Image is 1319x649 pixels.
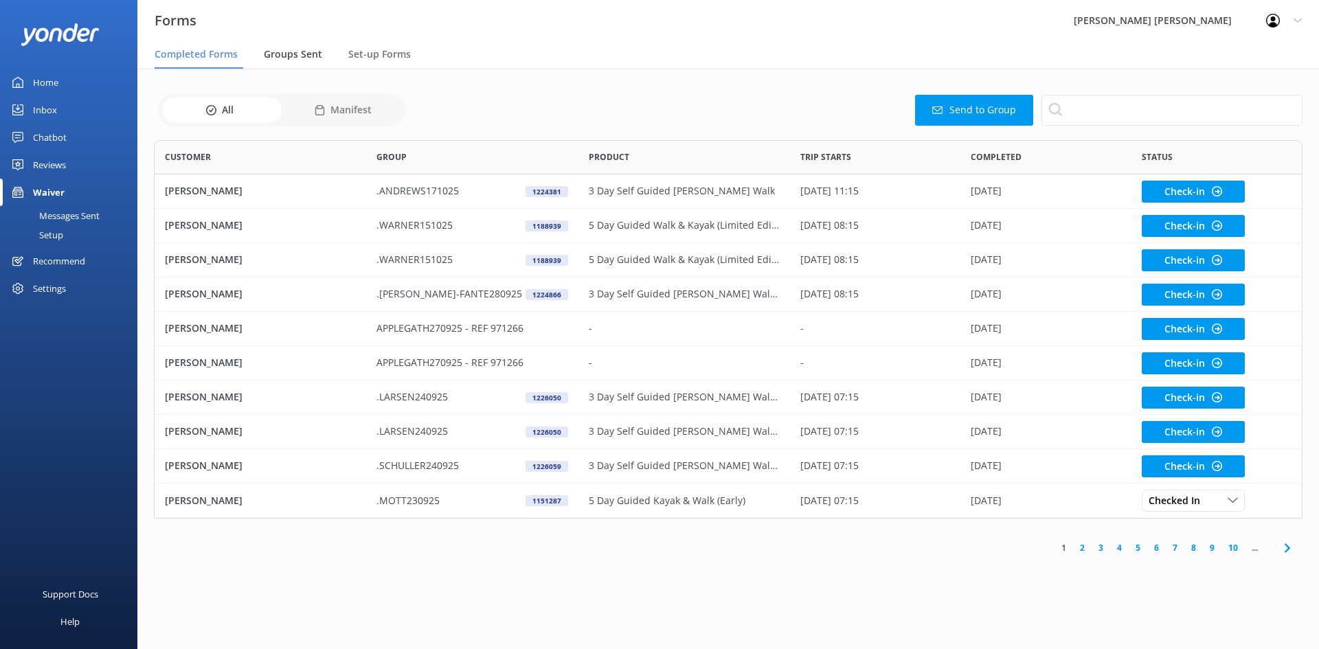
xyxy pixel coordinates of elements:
a: Setup [8,225,137,244]
span: Group [376,150,407,163]
div: 1226050 [526,426,568,437]
div: 1224381 [526,186,568,197]
p: [PERSON_NAME] [165,424,243,439]
p: [DATE] [971,183,1002,198]
p: [DATE] 08:15 [800,286,859,301]
p: [PERSON_NAME] [165,458,243,473]
div: Setup [8,225,63,244]
p: .[PERSON_NAME]-FANTE280925 [376,286,522,301]
div: Messages Sent [8,206,100,225]
div: row [154,174,1303,209]
p: [DATE] [971,424,1002,439]
button: Send to Group [915,95,1033,126]
p: APPLEGATH270925 - REF 971266 [376,355,523,370]
p: 3 Day Self Guided [PERSON_NAME] Walk [589,183,775,198]
p: - [589,355,592,370]
div: Help [60,608,80,635]
span: ... [1245,541,1265,554]
span: Trip starts [800,150,851,163]
span: Product [589,150,629,163]
p: [DATE] [971,493,1002,508]
div: grid [154,174,1303,518]
div: row [154,449,1303,483]
span: Completed [971,150,1022,163]
p: [DATE] [971,321,1002,336]
div: row [154,380,1303,415]
span: Set-up Forms [348,47,411,61]
p: [DATE] 08:15 [800,252,859,267]
p: [DATE] 07:15 [800,424,859,439]
p: .MOTT230925 [376,493,440,508]
p: [DATE] 07:15 [800,389,859,405]
span: Completed Forms [155,47,238,61]
img: yonder-white-logo.png [21,23,100,46]
p: 5 Day Guided Walk & Kayak (Limited Edition) [589,252,780,267]
div: Inbox [33,96,57,124]
div: 1226059 [526,461,568,472]
button: Check-in [1142,455,1245,477]
p: [DATE] [971,458,1002,473]
p: .WARNER151025 [376,218,453,233]
span: Customer [165,150,211,163]
div: Waiver [33,179,65,206]
h3: Forms [155,10,196,32]
p: [DATE] [971,218,1002,233]
p: [DATE] [971,286,1002,301]
a: 7 [1166,541,1184,554]
p: .LARSEN240925 [376,424,448,439]
div: row [154,312,1303,346]
div: 1151287 [526,495,568,506]
p: - [800,355,804,370]
div: Reviews [33,151,66,179]
a: 10 [1221,541,1245,554]
button: Check-in [1142,421,1245,443]
p: [PERSON_NAME] [165,252,243,267]
p: .WARNER151025 [376,252,453,267]
p: [DATE] [971,355,1002,370]
p: 3 Day Self Guided [PERSON_NAME] Walk (Early) [589,458,780,473]
a: 6 [1147,541,1166,554]
p: APPLEGATH270925 - REF 971266 [376,321,523,336]
div: Support Docs [43,580,98,608]
a: Messages Sent [8,206,137,225]
span: Groups Sent [264,47,322,61]
a: 8 [1184,541,1203,554]
div: 1188939 [526,220,568,231]
a: 4 [1110,541,1129,554]
div: row [154,415,1303,449]
a: 3 [1092,541,1110,554]
p: [PERSON_NAME] [165,286,243,301]
p: 3 Day Self Guided [PERSON_NAME] Walk (Early) [589,424,780,439]
p: [PERSON_NAME] [165,389,243,405]
a: 1 [1055,541,1073,554]
div: row [154,483,1303,518]
p: .SCHULLER240925 [376,458,459,473]
p: [PERSON_NAME] [165,218,243,233]
button: Check-in [1142,215,1245,237]
button: Check-in [1142,181,1245,203]
div: Recommend [33,247,85,275]
button: Check-in [1142,318,1245,340]
p: [DATE] 07:15 [800,458,859,473]
p: [DATE] [971,252,1002,267]
button: Check-in [1142,249,1245,271]
button: Check-in [1142,284,1245,306]
p: 3 Day Self Guided [PERSON_NAME] Walk (Early) [589,286,780,301]
p: [PERSON_NAME] [165,183,243,198]
span: Status [1142,150,1173,163]
div: Home [33,69,58,96]
div: Settings [33,275,66,302]
div: row [154,243,1303,277]
span: Checked In [1149,493,1208,508]
button: Check-in [1142,352,1245,374]
p: [PERSON_NAME] [165,493,243,508]
a: 9 [1203,541,1221,554]
div: row [154,346,1303,380]
p: [PERSON_NAME] [165,321,243,336]
p: 3 Day Self Guided [PERSON_NAME] Walk (Early) [589,389,780,405]
p: - [800,321,804,336]
p: 5 Day Guided Kayak & Walk (Early) [589,493,745,508]
p: [PERSON_NAME] [165,355,243,370]
p: [DATE] [971,389,1002,405]
div: 1188939 [526,255,568,266]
